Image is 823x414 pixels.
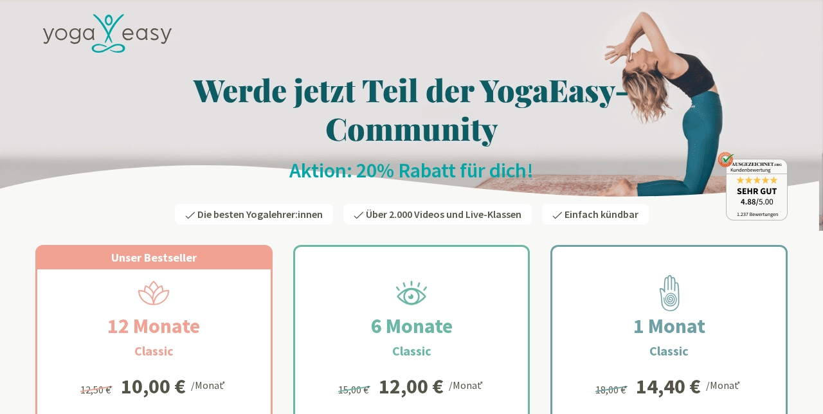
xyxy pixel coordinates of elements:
span: Einfach kündbar [565,208,638,221]
div: /Monat [706,376,743,393]
span: 12,50 € [80,383,114,396]
div: /Monat [449,376,485,393]
span: Über 2.000 Videos und Live-Klassen [366,208,521,221]
div: 14,40 € [636,376,701,397]
div: /Monat [191,376,228,393]
span: Unser Bestseller [111,250,197,265]
span: 18,00 € [595,383,629,396]
span: 15,00 € [338,383,372,396]
h2: Aktion: 20% Rabatt für dich! [35,157,788,183]
h3: Classic [134,341,174,361]
div: 10,00 € [121,376,186,397]
h1: Werde jetzt Teil der YogaEasy-Community [35,70,788,147]
div: 12,00 € [379,376,444,397]
img: ausgezeichnet_badge.png [718,152,788,221]
h2: 6 Monate [340,310,484,341]
h2: 1 Monat [602,310,736,341]
h2: 12 Monate [77,310,231,341]
span: Die besten Yogalehrer:innen [197,208,323,221]
h3: Classic [649,341,689,361]
h3: Classic [392,341,431,361]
